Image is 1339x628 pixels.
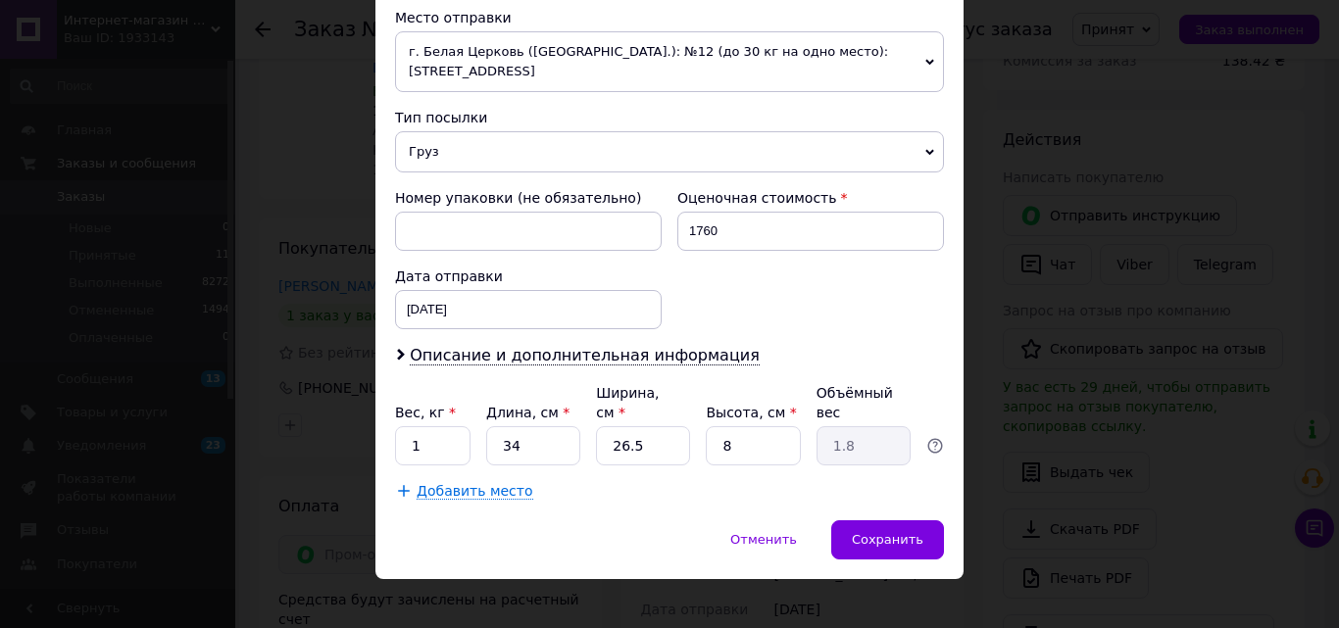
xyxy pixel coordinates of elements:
[410,346,760,365] span: Описание и дополнительная информация
[486,405,570,420] label: Длина, см
[395,188,662,208] div: Номер упаковки (не обязательно)
[395,31,944,92] span: г. Белая Церковь ([GEOGRAPHIC_DATA].): №12 (до 30 кг на одно место): [STREET_ADDRESS]
[706,405,796,420] label: Высота, см
[395,131,944,172] span: Груз
[395,405,456,420] label: Вес, кг
[596,385,659,420] label: Ширина, см
[677,188,944,208] div: Оценочная стоимость
[417,483,533,500] span: Добавить место
[852,532,923,547] span: Сохранить
[395,110,487,125] span: Тип посылки
[395,10,512,25] span: Место отправки
[730,532,797,547] span: Отменить
[395,266,662,286] div: Дата отправки
[817,383,911,422] div: Объёмный вес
